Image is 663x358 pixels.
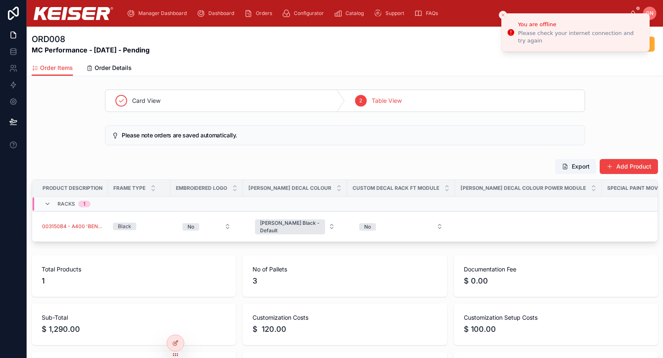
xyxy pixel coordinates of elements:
[256,10,272,17] span: Orders
[138,10,187,17] span: Manager Dashboard
[464,275,648,287] span: $ 0.00
[253,323,437,335] span: $ 120.00
[464,323,648,335] span: $ 100.00
[248,215,342,238] button: Select Button
[242,6,278,21] a: Orders
[42,313,226,322] span: Sub-Total
[253,265,437,273] span: No of Pallets
[194,6,240,21] a: Dashboard
[364,223,371,231] div: No
[345,10,364,17] span: Catalog
[120,4,630,22] div: scrollable content
[253,275,437,287] span: 3
[188,223,194,231] div: No
[294,10,324,17] span: Configurator
[42,275,226,287] span: 1
[113,185,145,191] span: Frame Type
[32,33,150,45] h1: ORD008
[58,201,75,207] span: Racks
[40,64,73,72] span: Order Items
[372,97,402,105] span: Table View
[518,30,643,45] div: Please check your internet connection and try again
[132,97,160,105] span: Card View
[331,6,370,21] a: Catalog
[359,97,362,104] span: 2
[118,223,131,230] div: Black
[385,10,404,17] span: Support
[353,185,439,191] span: Custom Decal Rack FT Module
[371,6,410,21] a: Support
[426,10,438,17] span: FAQs
[176,219,238,234] button: Select Button
[353,219,450,234] button: Select Button
[43,185,103,191] span: Product Description
[555,159,596,174] button: Export
[253,313,437,322] span: Customization Costs
[260,219,320,234] div: [PERSON_NAME] Black - Default
[646,10,653,17] span: GN
[42,265,226,273] span: Total Products
[518,20,643,29] div: You are offline
[280,6,330,21] a: Configurator
[412,6,444,21] a: FAQs
[208,10,234,17] span: Dashboard
[42,223,103,230] a: 003150B4 - A400 'BENCH-RACK
[83,201,85,207] div: 1
[122,132,578,138] h5: Please note orders are saved automatically.
[86,60,132,77] a: Order Details
[460,185,586,191] span: [PERSON_NAME] Decal Colour Power Module
[33,7,113,20] img: App logo
[600,159,658,174] button: Add Product
[176,185,227,191] span: Embroidered Logo
[490,241,663,358] iframe: Slideout
[32,45,150,55] strong: MC Performance - [DATE] - Pending
[464,313,648,322] span: Customization Setup Costs
[124,6,193,21] a: Manager Dashboard
[464,265,648,273] span: Documentation Fee
[499,11,507,19] button: Close toast
[32,60,73,76] a: Order Items
[95,64,132,72] span: Order Details
[42,323,226,335] span: $ 1,290.00
[248,185,331,191] span: [PERSON_NAME] Decal Colour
